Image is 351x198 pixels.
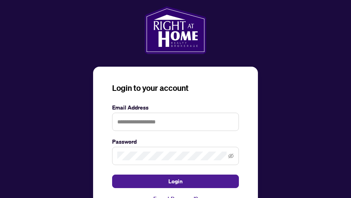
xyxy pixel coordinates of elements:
label: Password [112,137,239,146]
label: Email Address [112,103,239,112]
img: ma-logo [145,6,206,54]
span: eye-invisible [228,153,234,159]
span: Login [168,175,183,188]
button: Login [112,175,239,188]
h3: Login to your account [112,83,239,94]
